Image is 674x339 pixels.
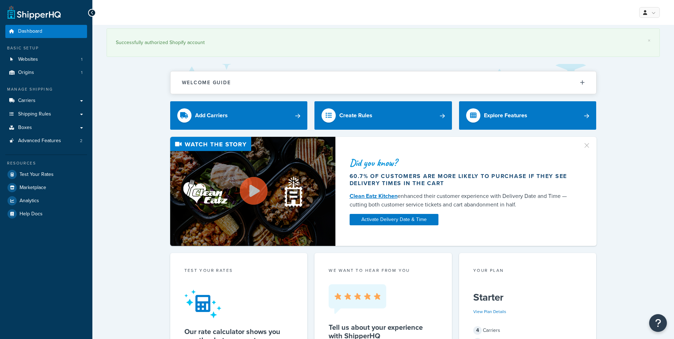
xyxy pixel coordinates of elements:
a: View Plan Details [473,308,506,315]
li: Origins [5,66,87,79]
div: Your Plan [473,267,582,275]
a: Advanced Features2 [5,134,87,147]
div: Explore Features [484,111,527,120]
a: Help Docs [5,208,87,220]
img: Video thumbnail [170,137,335,246]
span: Test Your Rates [20,172,54,178]
a: Explore Features [459,101,597,130]
span: 2 [80,138,82,144]
span: Marketplace [20,185,46,191]
h2: Welcome Guide [182,80,231,85]
span: 4 [473,326,482,335]
span: Origins [18,70,34,76]
a: Analytics [5,194,87,207]
div: Carriers [473,325,582,335]
li: Advanced Features [5,134,87,147]
span: Analytics [20,198,39,204]
span: 1 [81,70,82,76]
span: Boxes [18,125,32,131]
a: Dashboard [5,25,87,38]
a: Boxes [5,121,87,134]
h5: Starter [473,292,582,303]
div: enhanced their customer experience with Delivery Date and Time — cutting both customer service ti... [350,192,574,209]
div: Did you know? [350,158,574,168]
a: Marketplace [5,181,87,194]
span: Help Docs [20,211,43,217]
button: Open Resource Center [649,314,667,332]
a: Clean Eatz Kitchen [350,192,398,200]
div: Create Rules [339,111,372,120]
a: Create Rules [314,101,452,130]
a: Activate Delivery Date & Time [350,214,438,225]
div: Test your rates [184,267,293,275]
span: Carriers [18,98,36,104]
span: Shipping Rules [18,111,51,117]
span: Websites [18,56,38,63]
div: Resources [5,160,87,166]
div: Add Carriers [195,111,228,120]
div: Basic Setup [5,45,87,51]
a: Test Your Rates [5,168,87,181]
span: Advanced Features [18,138,61,144]
a: Origins1 [5,66,87,79]
div: Successfully authorized Shopify account [116,38,651,48]
a: Carriers [5,94,87,107]
a: × [648,38,651,43]
p: we want to hear from you [329,267,438,274]
span: 1 [81,56,82,63]
a: Shipping Rules [5,108,87,121]
a: Add Carriers [170,101,308,130]
span: Dashboard [18,28,42,34]
a: Websites1 [5,53,87,66]
li: Websites [5,53,87,66]
div: Manage Shipping [5,86,87,92]
button: Welcome Guide [171,71,596,94]
div: 60.7% of customers are more likely to purchase if they see delivery times in the cart [350,173,574,187]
